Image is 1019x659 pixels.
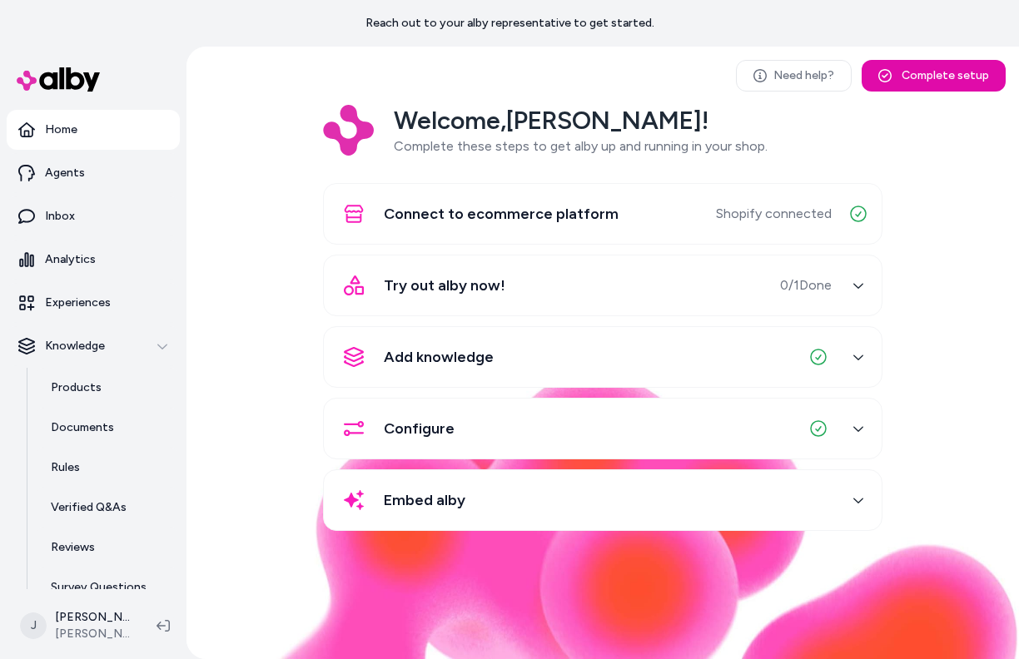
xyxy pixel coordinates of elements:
img: alby Logo [17,67,100,92]
img: alby Bubble [186,370,1019,659]
a: Verified Q&As [34,488,180,528]
button: Embed alby [334,480,872,520]
h2: Welcome, [PERSON_NAME] ! [394,105,768,136]
p: Inbox [45,208,75,225]
span: Add knowledge [384,345,494,369]
span: Complete these steps to get alby up and running in your shop. [394,138,768,154]
p: Reach out to your alby representative to get started. [365,15,654,32]
a: Survey Questions [34,567,180,607]
span: Configure [384,417,455,440]
a: Products [34,368,180,408]
button: Connect to ecommerce platformShopify connected [334,194,872,234]
button: Complete setup [862,60,1006,92]
a: Experiences [7,283,180,323]
p: Survey Questions [51,579,147,596]
p: Documents [51,419,114,436]
p: Agents [45,165,85,181]
p: Rules [51,459,80,476]
button: Add knowledge [334,337,872,377]
button: J[PERSON_NAME][PERSON_NAME] Prod [10,599,143,652]
p: Analytics [45,251,96,268]
a: Reviews [34,528,180,567]
a: Need help? [736,60,852,92]
a: Rules [34,448,180,488]
span: Shopify connected [716,204,832,224]
p: Products [51,379,102,396]
span: Embed alby [384,488,465,512]
span: 0 / 1 Done [780,275,832,295]
a: Home [7,110,180,150]
a: Agents [7,153,180,193]
button: Knowledge [7,326,180,366]
p: [PERSON_NAME] [55,609,130,626]
span: J [20,612,47,639]
button: Configure [334,409,872,448]
span: Try out alby now! [384,274,505,297]
a: Documents [34,408,180,448]
p: Experiences [45,295,111,311]
p: Reviews [51,539,95,556]
p: Knowledge [45,338,105,354]
button: Try out alby now!0/1Done [334,265,872,305]
p: Verified Q&As [51,499,127,516]
span: [PERSON_NAME] Prod [55,626,130,642]
p: Home [45,121,77,138]
a: Analytics [7,240,180,280]
img: Logo [323,105,374,156]
span: Connect to ecommerce platform [384,202,619,225]
a: Inbox [7,196,180,236]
